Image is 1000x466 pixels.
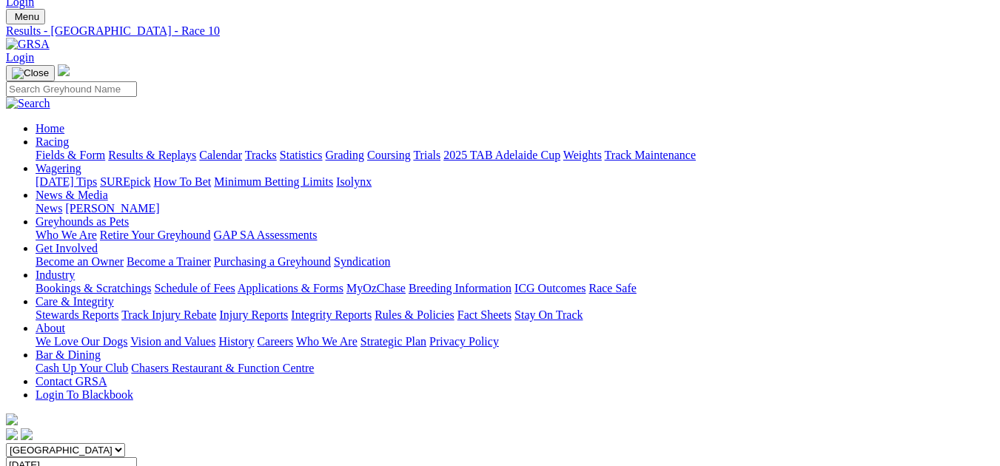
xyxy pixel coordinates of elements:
[127,255,211,268] a: Become a Trainer
[367,149,411,161] a: Coursing
[131,362,314,374] a: Chasers Restaurant & Function Centre
[36,175,994,189] div: Wagering
[36,149,105,161] a: Fields & Form
[36,202,994,215] div: News & Media
[121,308,216,321] a: Track Injury Rebate
[326,149,364,161] a: Grading
[58,64,70,76] img: logo-grsa-white.png
[443,149,560,161] a: 2025 TAB Adelaide Cup
[6,24,994,38] a: Results - [GEOGRAPHIC_DATA] - Race 10
[36,135,69,148] a: Racing
[36,375,107,388] a: Contact GRSA
[36,295,114,308] a: Care & Integrity
[605,149,696,161] a: Track Maintenance
[36,162,81,175] a: Wagering
[108,149,196,161] a: Results & Replays
[514,282,585,294] a: ICG Outcomes
[218,335,254,348] a: History
[36,202,62,215] a: News
[36,122,64,135] a: Home
[336,175,372,188] a: Isolynx
[280,149,323,161] a: Statistics
[154,175,212,188] a: How To Bet
[36,229,97,241] a: Who We Are
[36,269,75,281] a: Industry
[6,51,34,64] a: Login
[6,428,18,440] img: facebook.svg
[36,308,118,321] a: Stewards Reports
[12,67,49,79] img: Close
[36,362,994,375] div: Bar & Dining
[219,308,288,321] a: Injury Reports
[100,229,211,241] a: Retire Your Greyhound
[214,175,333,188] a: Minimum Betting Limits
[214,255,331,268] a: Purchasing a Greyhound
[360,335,426,348] a: Strategic Plan
[409,282,511,294] a: Breeding Information
[36,282,151,294] a: Bookings & Scratchings
[36,282,994,295] div: Industry
[36,255,994,269] div: Get Involved
[6,81,137,97] input: Search
[36,388,133,401] a: Login To Blackbook
[429,335,499,348] a: Privacy Policy
[6,9,45,24] button: Toggle navigation
[6,97,50,110] img: Search
[563,149,602,161] a: Weights
[65,202,159,215] a: [PERSON_NAME]
[36,362,128,374] a: Cash Up Your Club
[413,149,440,161] a: Trials
[375,308,454,321] a: Rules & Policies
[36,348,101,361] a: Bar & Dining
[36,308,994,322] div: Care & Integrity
[457,308,511,321] a: Fact Sheets
[296,335,358,348] a: Who We Are
[36,335,994,348] div: About
[588,282,636,294] a: Race Safe
[36,255,124,268] a: Become an Owner
[6,413,18,425] img: logo-grsa-white.png
[245,149,277,161] a: Tracks
[36,335,127,348] a: We Love Our Dogs
[346,282,406,294] a: MyOzChase
[6,65,55,81] button: Toggle navigation
[36,189,108,201] a: News & Media
[154,282,235,294] a: Schedule of Fees
[199,149,242,161] a: Calendar
[36,322,65,334] a: About
[291,308,372,321] a: Integrity Reports
[36,215,129,228] a: Greyhounds as Pets
[514,308,583,321] a: Stay On Track
[257,335,293,348] a: Careers
[130,335,215,348] a: Vision and Values
[36,242,98,254] a: Get Involved
[36,229,994,242] div: Greyhounds as Pets
[36,175,97,188] a: [DATE] Tips
[334,255,390,268] a: Syndication
[100,175,150,188] a: SUREpick
[6,38,50,51] img: GRSA
[238,282,343,294] a: Applications & Forms
[214,229,318,241] a: GAP SA Assessments
[21,428,33,440] img: twitter.svg
[15,11,39,22] span: Menu
[36,149,994,162] div: Racing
